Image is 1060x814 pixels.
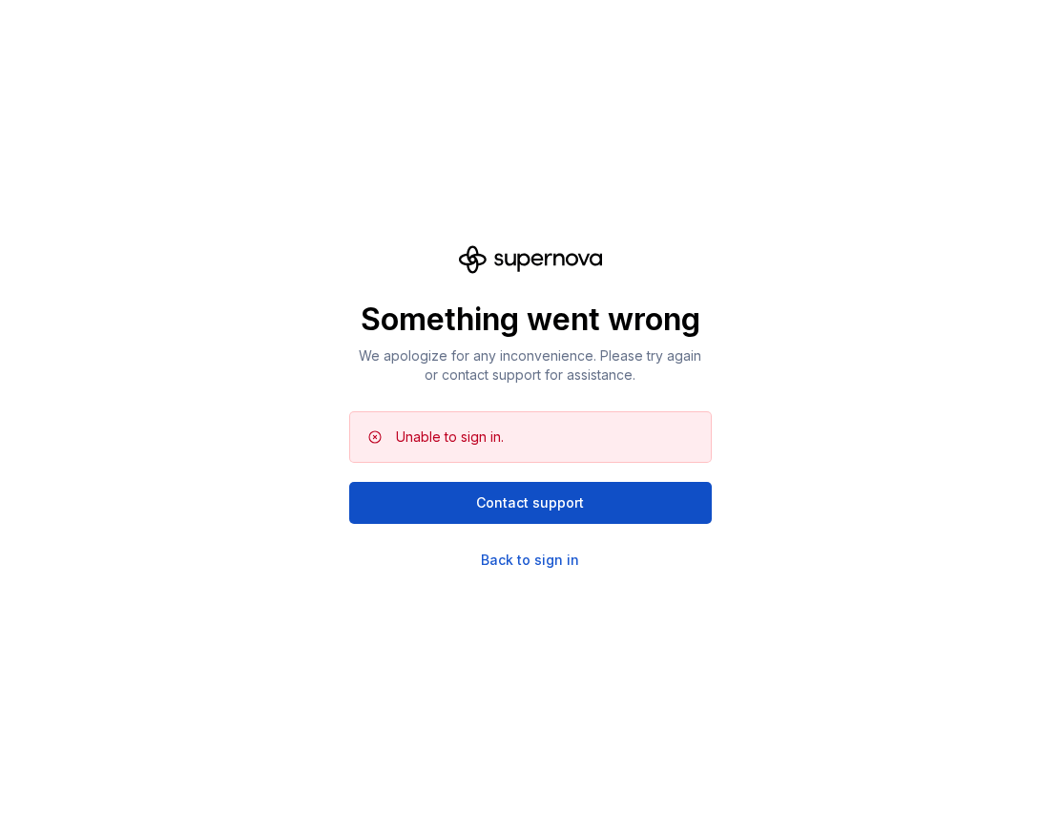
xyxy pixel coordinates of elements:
p: Something went wrong [349,301,712,339]
p: We apologize for any inconvenience. Please try again or contact support for assistance. [349,346,712,385]
span: Contact support [476,493,584,512]
button: Contact support [349,482,712,524]
div: Unable to sign in. [396,428,504,447]
a: Back to sign in [481,551,579,570]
